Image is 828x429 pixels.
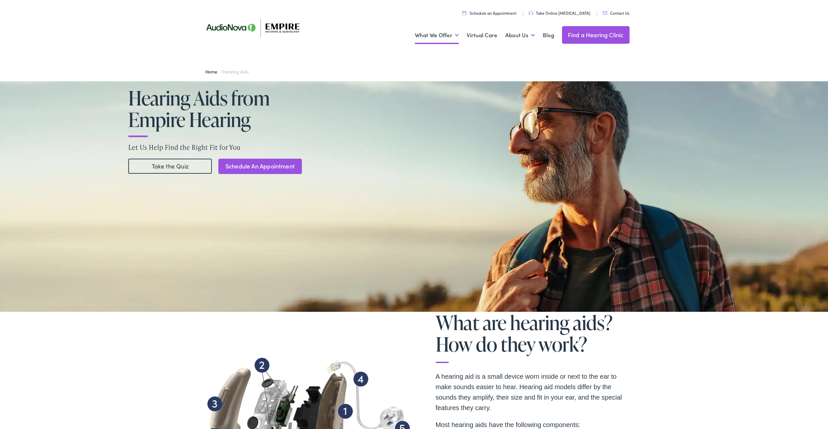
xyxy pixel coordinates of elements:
a: Schedule An Appointment [218,159,302,174]
a: What We Offer [415,23,459,47]
p: A hearing aid is a small device worn inside or next to the ear to make sounds easier to hear. Hea... [436,371,630,413]
a: Take the Quiz [128,159,212,174]
img: utility icon [462,11,466,15]
a: Schedule an Appointment [462,10,516,16]
a: Home [205,68,221,75]
a: Take Online [MEDICAL_DATA] [529,10,590,16]
h2: What are hearing aids? How do they work? [436,312,630,363]
a: Virtual Care [467,23,497,47]
p: Let Us Help Find the Right Fit for You [128,142,418,152]
span: / [205,68,249,75]
img: utility icon [603,11,607,15]
img: utility icon [529,11,533,15]
a: Find a Hearing Clinic [562,26,630,44]
a: About Us [505,23,535,47]
span: Hearing Aids [223,68,248,75]
a: Blog [543,23,554,47]
a: Contact Us [603,10,629,16]
h1: Hearing Aids from Empire Hearing [128,87,327,130]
